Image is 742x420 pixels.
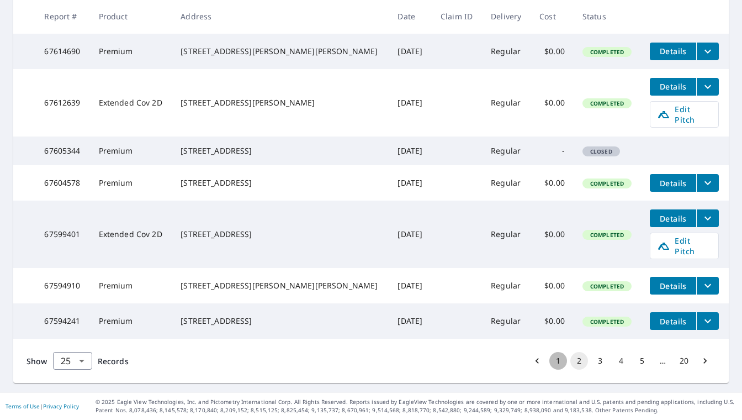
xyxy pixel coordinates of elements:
[531,165,574,201] td: $0.00
[656,213,690,224] span: Details
[482,268,531,303] td: Regular
[675,352,693,370] button: Go to page 20
[181,46,380,57] div: [STREET_ADDRESS][PERSON_NAME][PERSON_NAME]
[482,136,531,165] td: Regular
[584,231,630,239] span: Completed
[528,352,546,370] button: Go to previous page
[181,177,380,188] div: [STREET_ADDRESS]
[650,233,719,259] a: Edit Pitch
[531,303,574,339] td: $0.00
[90,136,172,165] td: Premium
[482,34,531,69] td: Regular
[531,268,574,303] td: $0.00
[656,281,690,291] span: Details
[35,303,89,339] td: 67594241
[482,69,531,136] td: Regular
[584,180,630,187] span: Completed
[656,316,690,327] span: Details
[591,352,609,370] button: Go to page 3
[389,136,432,165] td: [DATE]
[650,78,696,96] button: detailsBtn-67612639
[650,209,696,227] button: detailsBtn-67599401
[650,312,696,330] button: detailsBtn-67594241
[389,165,432,201] td: [DATE]
[90,165,172,201] td: Premium
[53,352,92,370] div: Show 25 records
[90,303,172,339] td: Premium
[6,402,40,410] a: Terms of Use
[389,69,432,136] td: [DATE]
[531,136,574,165] td: -
[657,235,712,256] span: Edit Pitch
[181,316,380,327] div: [STREET_ADDRESS]
[35,268,89,303] td: 67594910
[482,303,531,339] td: Regular
[696,209,719,227] button: filesDropdownBtn-67599401
[650,277,696,295] button: detailsBtn-67594910
[35,69,89,136] td: 67612639
[696,174,719,192] button: filesDropdownBtn-67604578
[96,398,736,414] p: © 2025 Eagle View Technologies, Inc. and Pictometry International Corp. All Rights Reserved. Repo...
[389,303,432,339] td: [DATE]
[654,355,672,366] div: …
[53,345,92,376] div: 25
[90,201,172,268] td: Extended Cov 2D
[650,174,696,192] button: detailsBtn-67604578
[6,403,79,410] p: |
[35,201,89,268] td: 67599401
[570,352,588,370] button: page 2
[181,280,380,291] div: [STREET_ADDRESS][PERSON_NAME][PERSON_NAME]
[696,78,719,96] button: filesDropdownBtn-67612639
[584,148,619,155] span: Closed
[656,178,690,188] span: Details
[696,277,719,295] button: filesDropdownBtn-67594910
[527,352,715,370] nav: pagination navigation
[389,268,432,303] td: [DATE]
[98,356,129,366] span: Records
[35,165,89,201] td: 67604578
[531,201,574,268] td: $0.00
[612,352,630,370] button: Go to page 4
[35,136,89,165] td: 67605344
[389,34,432,69] td: [DATE]
[35,34,89,69] td: 67614690
[482,201,531,268] td: Regular
[696,352,714,370] button: Go to next page
[656,81,690,92] span: Details
[531,69,574,136] td: $0.00
[549,352,567,370] button: Go to page 1
[389,201,432,268] td: [DATE]
[584,318,630,326] span: Completed
[531,34,574,69] td: $0.00
[90,69,172,136] td: Extended Cov 2D
[181,229,380,240] div: [STREET_ADDRESS]
[482,165,531,201] td: Regular
[584,282,630,290] span: Completed
[584,48,630,56] span: Completed
[696,43,719,60] button: filesDropdownBtn-67614690
[657,104,712,125] span: Edit Pitch
[633,352,651,370] button: Go to page 5
[181,145,380,156] div: [STREET_ADDRESS]
[181,97,380,108] div: [STREET_ADDRESS][PERSON_NAME]
[656,46,690,56] span: Details
[43,402,79,410] a: Privacy Policy
[90,34,172,69] td: Premium
[650,101,719,128] a: Edit Pitch
[584,99,630,107] span: Completed
[90,268,172,303] td: Premium
[696,312,719,330] button: filesDropdownBtn-67594241
[26,356,47,366] span: Show
[650,43,696,60] button: detailsBtn-67614690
